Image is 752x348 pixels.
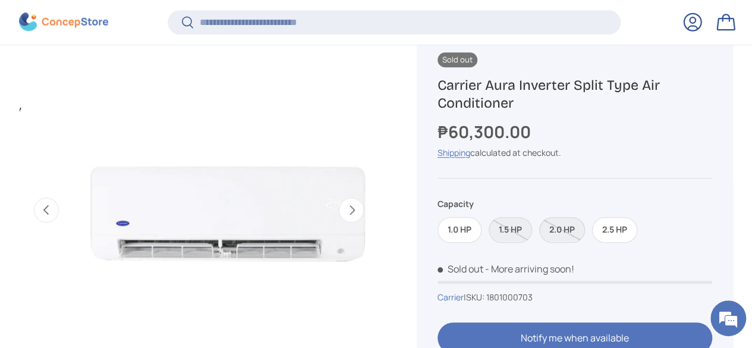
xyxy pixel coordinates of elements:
h1: Carrier Aura Inverter Split Type Air Conditioner [438,76,712,112]
span: Sold out [438,262,483,275]
img: ConcepStore [19,13,108,32]
span: Sold out [438,52,477,67]
strong: ₱60,300.00 [438,120,534,142]
label: Sold out [539,217,585,243]
div: Chat with us now [62,67,200,82]
div: Minimize live chat window [195,6,224,35]
span: We're online! [69,101,164,221]
span: | [464,291,533,302]
legend: Capacity [438,197,474,210]
textarea: Type your message and hit 'Enter' [6,226,226,268]
a: Carrier [438,291,464,302]
span: SKU: [466,291,484,302]
div: calculated at checkout. [438,146,712,159]
label: Sold out [489,217,532,243]
span: 1801000703 [486,291,533,302]
a: Shipping [438,147,470,158]
p: - More arriving soon! [485,262,574,275]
